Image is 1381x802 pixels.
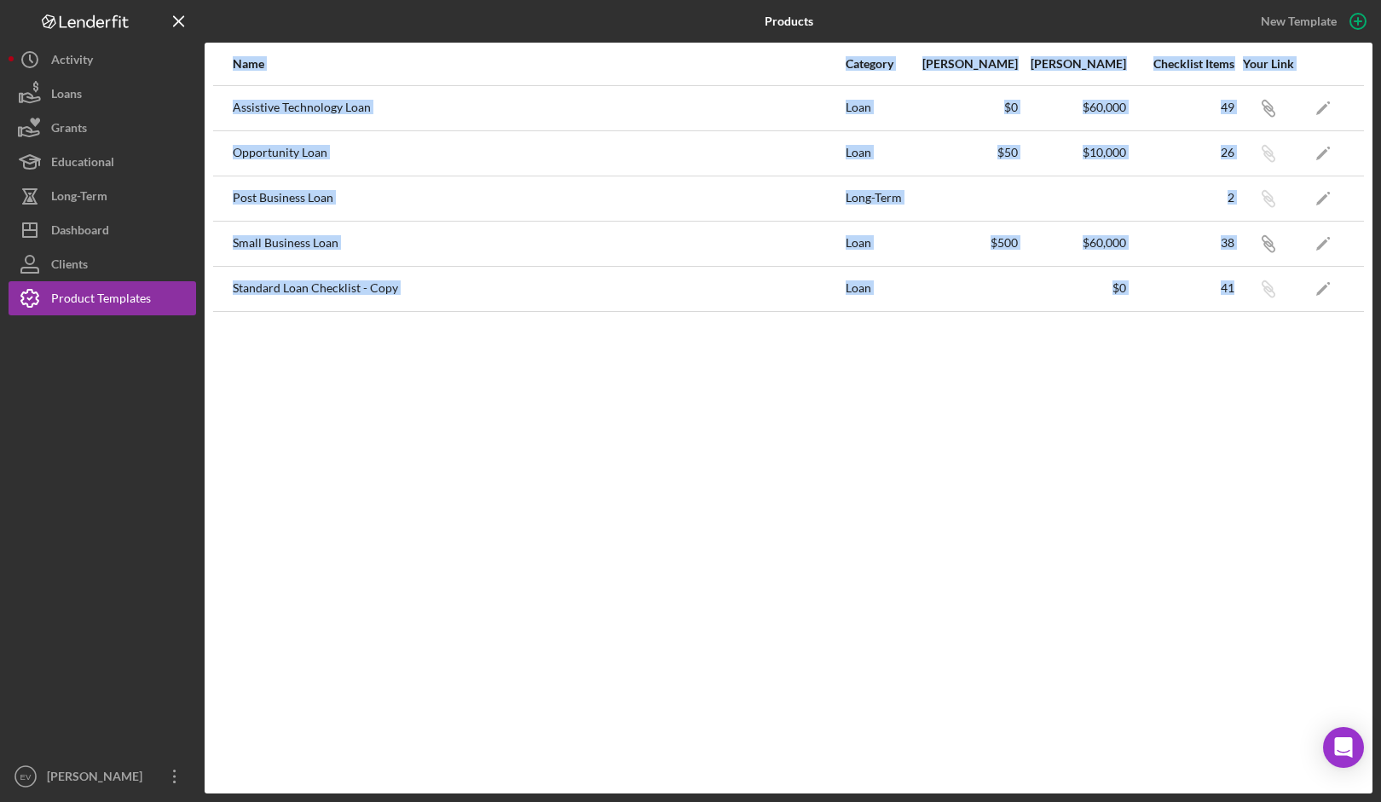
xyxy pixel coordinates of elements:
[43,759,153,798] div: [PERSON_NAME]
[51,43,93,81] div: Activity
[846,222,910,265] div: Loan
[9,77,196,111] button: Loans
[233,177,844,220] div: Post Business Loan
[20,772,32,782] text: EV
[233,132,844,175] div: Opportunity Loan
[765,14,813,28] b: Products
[233,268,844,310] div: Standard Loan Checklist - Copy
[846,177,910,220] div: Long-Term
[1323,727,1364,768] div: Open Intercom Messenger
[233,222,844,265] div: Small Business Loan
[9,43,196,77] button: Activity
[9,281,196,315] button: Product Templates
[846,268,910,310] div: Loan
[1020,146,1126,159] div: $10,000
[233,57,844,71] div: Name
[1261,9,1337,34] div: New Template
[9,759,196,793] button: EV[PERSON_NAME]
[1020,281,1126,295] div: $0
[911,146,1018,159] div: $50
[51,281,151,320] div: Product Templates
[1020,57,1126,71] div: [PERSON_NAME]
[51,145,114,183] div: Educational
[1020,101,1126,114] div: $60,000
[51,213,109,251] div: Dashboard
[1128,281,1234,295] div: 41
[51,77,82,115] div: Loans
[1020,236,1126,250] div: $60,000
[1128,191,1234,205] div: 2
[51,111,87,149] div: Grants
[846,87,910,130] div: Loan
[51,179,107,217] div: Long-Term
[1236,57,1300,71] div: Your Link
[911,101,1018,114] div: $0
[1128,57,1234,71] div: Checklist Items
[233,87,844,130] div: Assistive Technology Loan
[9,179,196,213] button: Long-Term
[9,111,196,145] button: Grants
[911,57,1018,71] div: [PERSON_NAME]
[1128,236,1234,250] div: 38
[1128,101,1234,114] div: 49
[846,57,910,71] div: Category
[911,236,1018,250] div: $500
[9,247,196,281] button: Clients
[51,247,88,286] div: Clients
[846,132,910,175] div: Loan
[1128,146,1234,159] div: 26
[9,213,196,247] button: Dashboard
[1251,9,1372,34] button: New Template
[9,145,196,179] button: Educational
